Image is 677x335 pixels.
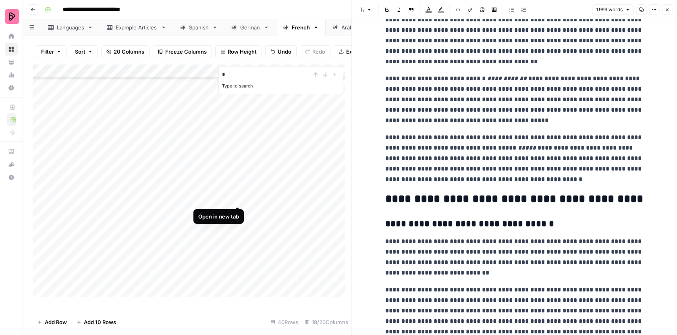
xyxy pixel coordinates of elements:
[5,43,18,56] a: Browse
[215,45,262,58] button: Row Height
[5,6,18,27] button: Workspace: Preply
[330,70,340,79] button: Close Search
[346,48,375,56] span: Export CSV
[84,318,116,326] span: Add 10 Rows
[5,69,18,81] a: Usage
[5,56,18,69] a: Your Data
[45,318,67,326] span: Add Row
[326,19,373,35] a: Arabic
[312,48,325,56] span: Redo
[5,30,18,43] a: Home
[5,171,18,184] button: Help + Support
[5,158,18,171] button: What's new?
[41,48,54,56] span: Filter
[222,83,253,89] label: Type to search
[265,45,297,58] button: Undo
[5,158,17,171] div: What's new?
[165,48,207,56] span: Freeze Columns
[153,45,212,58] button: Freeze Columns
[292,23,310,31] div: French
[278,48,291,56] span: Undo
[41,19,100,35] a: Languages
[100,19,173,35] a: Example Articles
[592,4,633,15] button: 1 999 words
[189,23,209,31] div: Spanish
[334,45,380,58] button: Export CSV
[300,45,330,58] button: Redo
[114,48,144,56] span: 20 Columns
[276,19,326,35] a: French
[101,45,150,58] button: 20 Columns
[198,212,239,221] div: Open in new tab
[75,48,85,56] span: Sort
[70,45,98,58] button: Sort
[224,19,276,35] a: German
[116,23,158,31] div: Example Articles
[5,81,18,94] a: Settings
[228,48,257,56] span: Row Height
[301,316,351,329] div: 19/20 Columns
[240,23,260,31] div: German
[5,145,18,158] a: AirOps Academy
[267,316,301,329] div: 40 Rows
[57,23,84,31] div: Languages
[341,23,357,31] div: Arabic
[5,9,19,24] img: Preply Logo
[72,316,121,329] button: Add 10 Rows
[173,19,224,35] a: Spanish
[36,45,66,58] button: Filter
[33,316,72,329] button: Add Row
[596,6,623,13] span: 1 999 words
